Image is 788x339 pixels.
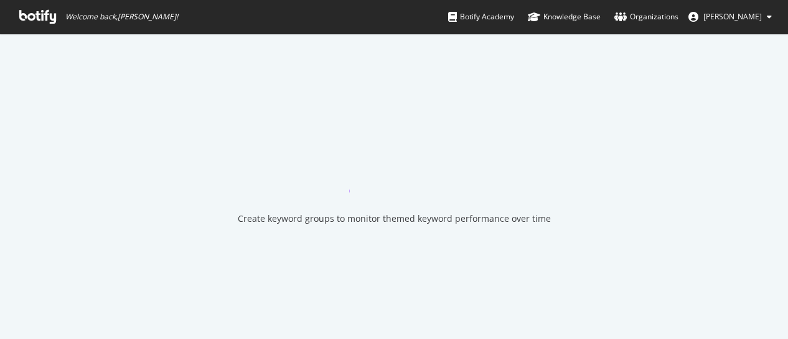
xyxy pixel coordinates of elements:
[678,7,782,27] button: [PERSON_NAME]
[448,11,514,23] div: Botify Academy
[349,148,439,193] div: animation
[528,11,601,23] div: Knowledge Base
[65,12,178,22] span: Welcome back, [PERSON_NAME] !
[703,11,762,22] span: Abhijeet Bhosale
[614,11,678,23] div: Organizations
[238,212,551,225] div: Create keyword groups to monitor themed keyword performance over time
